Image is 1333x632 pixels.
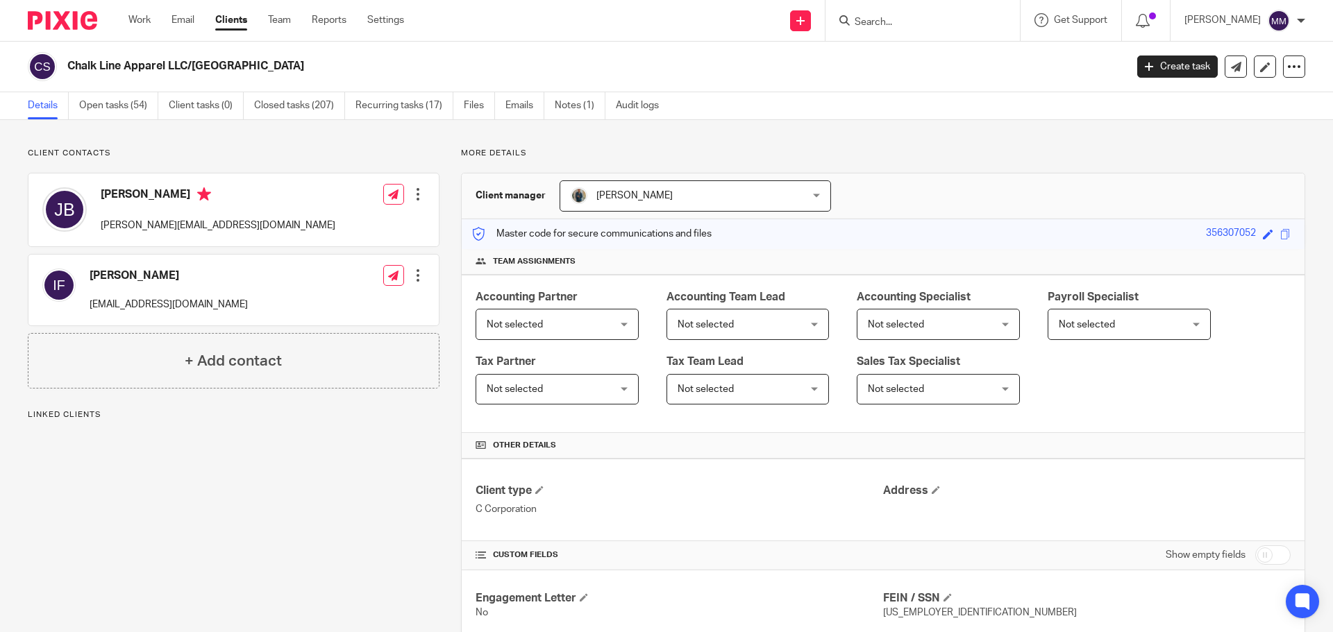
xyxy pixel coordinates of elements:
img: svg%3E [42,268,76,302]
span: Accounting Specialist [857,291,971,302]
img: svg%3E [1268,10,1290,32]
p: [PERSON_NAME][EMAIL_ADDRESS][DOMAIN_NAME] [101,219,335,232]
h2: Chalk Line Apparel LLC/[GEOGRAPHIC_DATA] [67,59,907,74]
input: Search [853,17,978,29]
a: Open tasks (54) [79,92,158,119]
h4: [PERSON_NAME] [90,268,248,283]
a: Details [28,92,69,119]
h4: Client type [476,484,883,498]
a: Settings [367,13,404,27]
img: Pixie [28,11,97,30]
span: Tax Team Lead [666,356,744,367]
span: Team assignments [493,256,576,267]
span: Not selected [1059,320,1115,330]
div: 356307052 [1206,226,1256,242]
p: [EMAIL_ADDRESS][DOMAIN_NAME] [90,298,248,311]
p: Master code for secure communications and files [472,227,712,241]
h4: [PERSON_NAME] [101,187,335,205]
span: Other details [493,440,556,451]
h3: Client manager [476,189,546,203]
span: [PERSON_NAME] [596,191,673,200]
h4: FEIN / SSN [883,591,1291,606]
p: Linked clients [28,409,439,420]
p: C Corporation [476,502,883,516]
p: [PERSON_NAME] [1184,13,1261,27]
img: svg%3E [28,52,57,81]
a: Create task [1137,55,1218,78]
span: Get Support [1054,15,1107,25]
span: Not selected [487,384,543,394]
h4: CUSTOM FIELDS [476,549,883,561]
a: Clients [215,13,247,27]
span: No [476,608,488,617]
span: Accounting Team Lead [666,291,785,302]
span: [US_EMPLOYER_IDENTIFICATION_NUMBER] [883,608,1077,617]
a: Files [464,92,495,119]
span: Accounting Partner [476,291,578,302]
span: Payroll Specialist [1048,291,1139,302]
p: Client contacts [28,148,439,159]
img: DSC08415.jpg [571,187,587,204]
span: Not selected [678,384,734,394]
img: svg%3E [42,187,87,232]
a: Emails [505,92,544,119]
p: More details [461,148,1305,159]
span: Not selected [868,384,924,394]
h4: Engagement Letter [476,591,883,606]
a: Recurring tasks (17) [355,92,453,119]
a: Client tasks (0) [169,92,244,119]
a: Reports [312,13,346,27]
a: Team [268,13,291,27]
span: Not selected [868,320,924,330]
h4: + Add contact [185,350,282,372]
a: Notes (1) [555,92,605,119]
a: Closed tasks (207) [254,92,345,119]
span: Not selected [678,320,734,330]
span: Sales Tax Specialist [857,356,960,367]
label: Show empty fields [1166,548,1246,562]
a: Audit logs [616,92,669,119]
a: Work [128,13,151,27]
a: Email [171,13,194,27]
span: Not selected [487,320,543,330]
h4: Address [883,484,1291,498]
span: Tax Partner [476,356,536,367]
i: Primary [197,187,211,201]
